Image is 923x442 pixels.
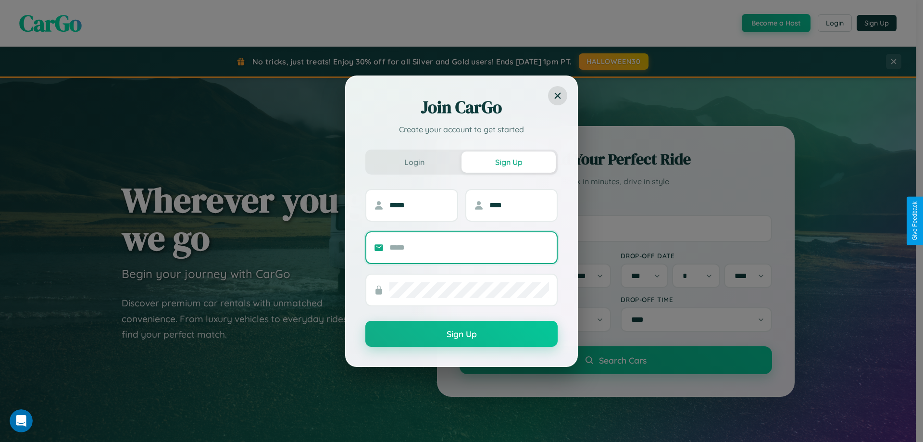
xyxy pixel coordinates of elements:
button: Sign Up [365,321,558,347]
button: Login [367,152,461,173]
h2: Join CarGo [365,96,558,119]
button: Sign Up [461,152,556,173]
iframe: Intercom live chat [10,409,33,432]
p: Create your account to get started [365,124,558,135]
div: Give Feedback [911,202,918,240]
